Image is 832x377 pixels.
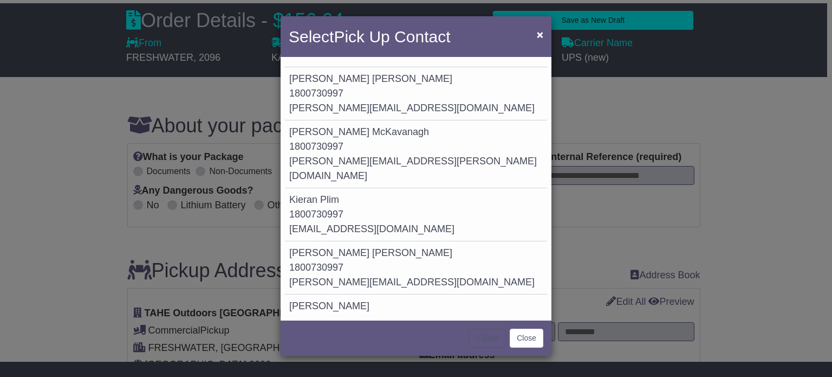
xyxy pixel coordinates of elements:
span: [PERSON_NAME] [289,247,369,258]
span: [PERSON_NAME] [289,301,369,311]
span: [PERSON_NAME][EMAIL_ADDRESS][DOMAIN_NAME] [289,103,535,113]
span: 1800730997 [289,88,343,99]
span: [PERSON_NAME] [289,126,369,137]
span: Plim [320,194,339,205]
span: [EMAIL_ADDRESS][DOMAIN_NAME] [289,223,454,234]
span: [PERSON_NAME] [372,247,452,258]
span: Kieran [289,194,317,205]
span: [PERSON_NAME][EMAIL_ADDRESS][DOMAIN_NAME] [289,277,535,287]
span: Pick Up [334,28,389,46]
span: 1800730997 [289,262,343,273]
h4: Select [289,24,450,49]
button: Close [510,329,543,348]
span: × [537,28,543,41]
span: [PERSON_NAME] [289,73,369,84]
span: Contact [394,28,450,46]
span: [PERSON_NAME][EMAIL_ADDRESS][PERSON_NAME][DOMAIN_NAME] [289,156,537,181]
button: Close [531,23,549,46]
span: McKavanagh [372,126,429,137]
button: < Back [469,329,506,348]
span: 1800730997 [289,209,343,220]
span: 1800730997 [289,141,343,152]
span: [PERSON_NAME] [372,73,452,84]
